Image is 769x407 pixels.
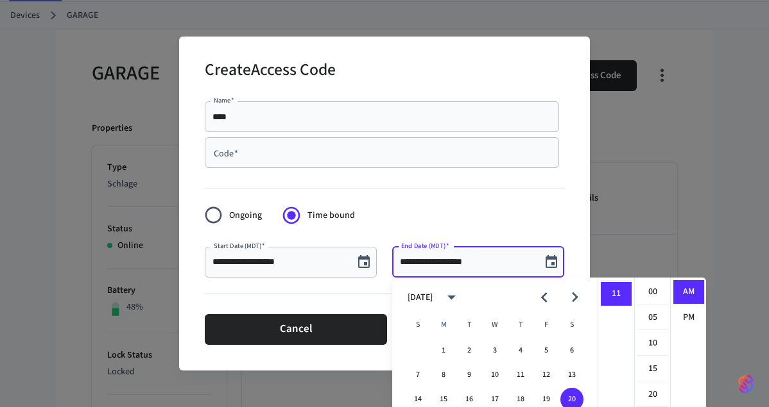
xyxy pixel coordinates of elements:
[673,306,704,329] li: PM
[560,312,583,338] span: Saturday
[205,314,387,345] button: Cancel
[637,280,668,304] li: 0 minutes
[408,291,433,304] div: [DATE]
[406,312,429,338] span: Sunday
[483,363,506,386] button: 10
[560,282,590,312] button: Next month
[509,363,532,386] button: 11
[483,339,506,362] button: 3
[637,331,668,356] li: 10 minutes
[307,209,355,222] span: Time bound
[229,209,262,222] span: Ongoing
[214,96,234,105] label: Name
[637,357,668,381] li: 15 minutes
[529,282,559,312] button: Previous month
[539,249,564,275] button: Choose date, selected date is Sep 20, 2025
[214,241,265,251] label: Start Date (MDT)
[458,339,481,362] button: 2
[535,339,558,362] button: 5
[535,363,558,386] button: 12
[535,312,558,338] span: Friday
[509,339,532,362] button: 4
[436,282,467,312] button: calendar view is open, switch to year view
[637,306,668,330] li: 5 minutes
[458,363,481,386] button: 9
[560,363,583,386] button: 13
[673,280,704,304] li: AM
[509,312,532,338] span: Thursday
[432,339,455,362] button: 1
[401,241,449,251] label: End Date (MDT)
[483,312,506,338] span: Wednesday
[637,383,668,407] li: 20 minutes
[351,249,377,275] button: Choose date, selected date is Sep 20, 2025
[458,312,481,338] span: Tuesday
[432,363,455,386] button: 8
[432,312,455,338] span: Monday
[560,339,583,362] button: 6
[205,52,336,91] h2: Create Access Code
[601,282,632,306] li: 11 hours
[406,363,429,386] button: 7
[738,374,754,394] img: SeamLogoGradient.69752ec5.svg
